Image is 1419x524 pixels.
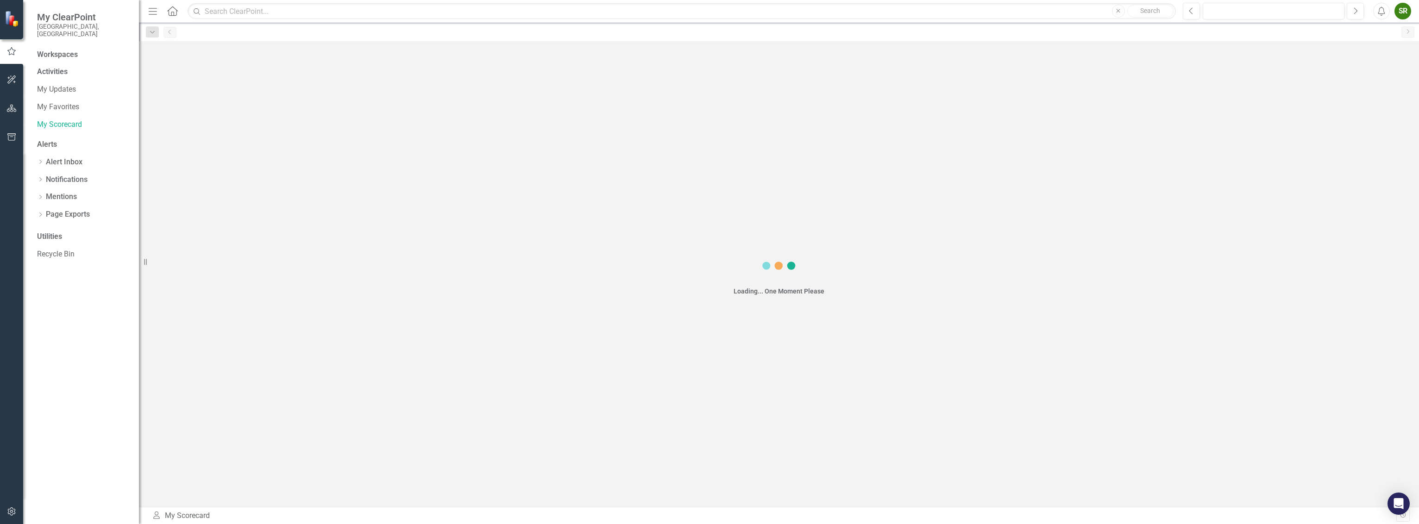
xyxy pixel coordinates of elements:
a: Notifications [46,175,88,185]
small: [GEOGRAPHIC_DATA], [GEOGRAPHIC_DATA] [37,23,130,38]
span: My ClearPoint [37,12,130,23]
div: Utilities [37,231,130,242]
button: SR [1394,3,1411,19]
div: My Scorecard [152,511,1396,521]
a: Mentions [46,192,77,202]
a: Alert Inbox [46,157,82,168]
a: Recycle Bin [37,249,130,260]
div: Activities [37,67,130,77]
a: Page Exports [46,209,90,220]
button: Search [1127,5,1174,18]
input: Search ClearPoint... [188,3,1176,19]
span: Search [1140,7,1160,14]
div: Workspaces [37,50,78,60]
div: Open Intercom Messenger [1388,493,1410,515]
a: My Updates [37,84,130,95]
img: ClearPoint Strategy [5,10,21,26]
div: Alerts [37,139,130,150]
div: Loading... One Moment Please [734,287,824,296]
a: My Favorites [37,102,130,112]
a: My Scorecard [37,119,130,130]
